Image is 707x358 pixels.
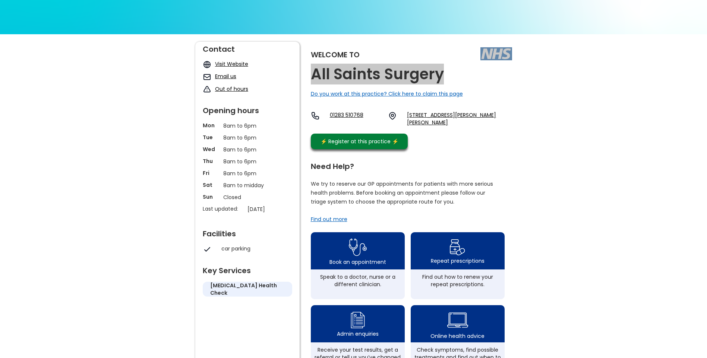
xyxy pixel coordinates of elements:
p: Tue [203,134,220,141]
a: Visit Website [215,60,248,68]
img: exclamation icon [203,85,211,94]
p: 8am to 6pm [223,157,272,166]
div: Opening hours [203,103,292,114]
a: ⚡️ Register at this practice ⚡️ [311,134,408,149]
div: ⚡️ Register at this practice ⚡️ [317,137,403,146]
img: mail icon [203,73,211,81]
div: Book an appointment [329,258,386,266]
img: health advice icon [447,308,468,332]
a: Do you work at this practice? Click here to claim this page [311,90,463,98]
div: car parking [221,245,288,252]
div: Repeat prescriptions [431,257,485,265]
h5: [MEDICAL_DATA] health check [210,282,285,297]
p: Mon [203,122,220,129]
img: practice location icon [388,111,397,120]
img: The NHS logo [480,47,512,60]
div: Speak to a doctor, nurse or a different clinician. [315,273,401,288]
div: Find out how to renew your repeat prescriptions. [414,273,501,288]
div: Welcome to [311,51,360,58]
p: Closed [223,193,272,201]
img: book appointment icon [349,236,367,258]
p: Sat [203,181,220,189]
a: Email us [215,73,236,80]
p: Last updated: [203,205,244,212]
p: 8am to midday [223,181,272,189]
a: repeat prescription iconRepeat prescriptionsFind out how to renew your repeat prescriptions. [411,232,505,299]
a: book appointment icon Book an appointmentSpeak to a doctor, nurse or a different clinician. [311,232,405,299]
img: admin enquiry icon [350,310,366,330]
p: [DATE] [247,205,296,213]
p: Wed [203,146,220,153]
p: 8am to 6pm [223,169,272,178]
p: We try to reserve our GP appointments for patients with more serious health problems. Before book... [311,179,493,206]
a: Find out more [311,215,347,223]
a: [STREET_ADDRESS][PERSON_NAME][PERSON_NAME] [407,111,512,126]
p: 8am to 6pm [223,146,272,154]
img: globe icon [203,60,211,69]
div: Key Services [203,263,292,274]
div: Need Help? [311,159,505,170]
div: Online health advice [430,332,485,340]
p: 8am to 6pm [223,134,272,142]
p: 8am to 6pm [223,122,272,130]
div: Admin enquiries [337,330,379,338]
p: Sun [203,193,220,201]
p: Thu [203,157,220,165]
img: telephone icon [311,111,320,120]
a: 01283 510768 [330,111,382,126]
p: Fri [203,169,220,177]
div: Contact [203,42,292,53]
a: Out of hours [215,85,248,93]
img: repeat prescription icon [449,237,465,257]
div: Facilities [203,226,292,237]
h2: All Saints Surgery [311,66,444,83]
